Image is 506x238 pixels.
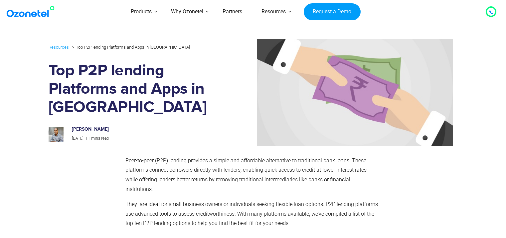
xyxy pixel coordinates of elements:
[49,127,64,142] img: prashanth-kancherla_avatar-200x200.jpeg
[85,136,90,141] span: 11
[125,201,378,227] span: They are ideal for small business owners or individuals seeking flexible loan options. P2P lendin...
[49,62,219,117] h1: Top P2P lending Platforms and Apps in [GEOGRAPHIC_DATA]
[49,43,69,51] a: Resources
[72,135,212,142] p: |
[304,3,361,21] a: Request a Demo
[72,127,212,132] h6: [PERSON_NAME]
[91,136,109,141] span: mins read
[70,43,190,51] li: Top P2P lending Platforms and Apps in [GEOGRAPHIC_DATA]
[125,157,367,192] span: Peer-to-peer (P2P) lending provides a simple and affordable alternative to traditional bank loans...
[72,136,84,141] span: [DATE]
[224,39,453,146] img: peer-to-peer lending platforms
